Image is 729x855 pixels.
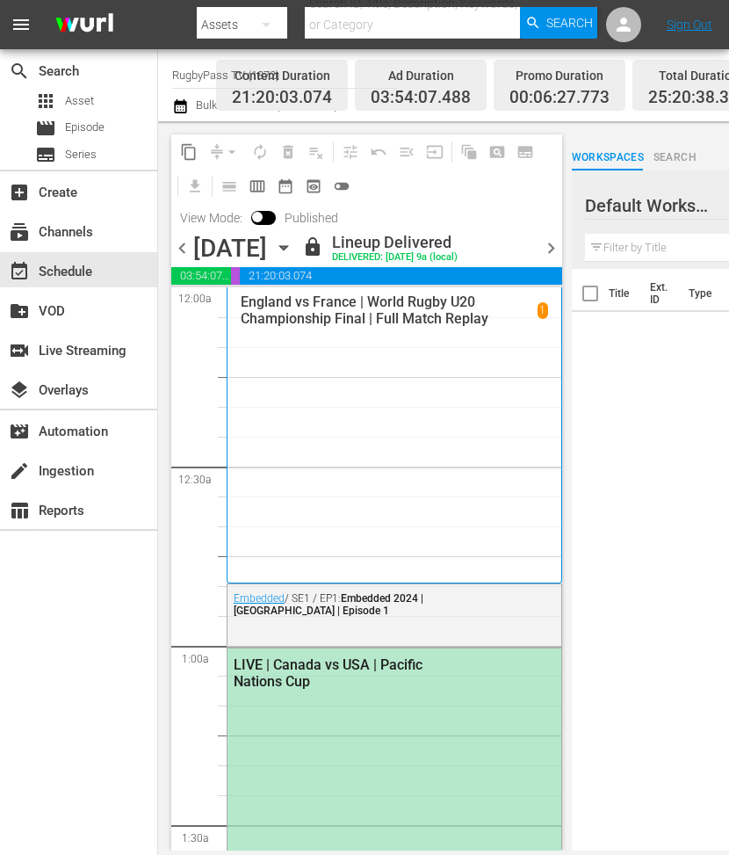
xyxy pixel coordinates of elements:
p: England vs France | World Rugby U20 Championship Final | Full Match Replay [241,293,538,327]
span: Asset [35,91,56,112]
button: Search [520,7,597,39]
span: Download as CSV [175,169,209,203]
span: chevron_right [540,237,562,259]
span: Ingestion [9,460,30,482]
span: View Backup [300,172,328,200]
span: Workspaces [572,149,644,167]
span: Schedule [9,261,30,282]
span: Live Streaming [9,340,30,361]
div: Ad Duration [371,63,471,88]
span: 03:54:07.488 [371,88,471,108]
th: Title [609,269,639,318]
span: menu [11,14,32,35]
a: Embedded [234,592,285,605]
span: Select an event to delete [274,138,302,166]
span: Create Search Block [483,138,511,166]
span: Episode [65,119,105,136]
span: preview_outlined [305,178,322,195]
img: ans4CAIJ8jUAAAAAAAAAAAAAAAAAAAAAAAAgQb4GAAAAAAAAAAAAAAAAAAAAAAAAJMjXAAAAAAAAAAAAAAAAAAAAAAAAgAT5G... [42,4,126,46]
span: date_range_outlined [277,178,294,195]
span: Reports [9,500,30,521]
span: Refresh All Search Blocks [449,134,483,169]
span: Search [546,7,593,39]
div: [DATE] [193,234,267,263]
span: Remove Gaps & Overlaps [203,138,246,166]
th: Ext. ID [639,269,678,318]
span: View Mode: [171,211,251,225]
span: lock [302,236,323,257]
span: Create [9,182,30,203]
span: Toggle to switch from Published to Draft view. [251,211,263,223]
div: Lineup Delivered [332,233,458,252]
span: Clear Lineup [302,138,330,166]
span: Published [276,211,347,225]
span: Create Series Block [511,138,539,166]
span: Loop Content [246,138,274,166]
span: Customize Events [330,134,364,169]
span: 24 hours Lineup View is OFF [328,172,356,200]
span: Week Calendar View [243,172,271,200]
span: 21:20:03.074 [232,88,332,108]
th: Type [678,269,726,318]
span: 03:54:07.488 [171,267,231,285]
div: DELIVERED: [DATE] 9a (local) [332,252,458,264]
div: Promo Duration [509,63,610,88]
span: Update Metadata from Key Asset [421,138,449,166]
span: Search [9,61,30,82]
div: LIVE | Canada vs USA | Pacific Nations Cup [234,656,473,690]
p: 1 [539,304,545,316]
span: 21:20:03.074 [240,267,562,285]
span: Month Calendar View [271,172,300,200]
span: Series [35,144,56,165]
span: 00:06:27.773 [509,88,610,108]
span: calendar_view_week_outlined [249,178,266,195]
span: Asset [65,92,94,110]
span: Overlays [9,380,30,401]
span: Automation [9,421,30,442]
span: 00:06:27.773 [231,267,240,285]
span: Fill episodes with ad slates [393,138,421,166]
span: Bulk Remove Gaps & Overlaps [193,98,346,112]
span: VOD [9,301,30,322]
span: Copy Lineup [175,138,203,166]
span: Episode [35,118,56,139]
a: Sign Out [667,18,712,32]
div: / SE1 / EP1: [234,592,473,617]
span: Embedded 2024 | [GEOGRAPHIC_DATA] | Episode 1 [234,592,423,617]
span: Day Calendar View [209,169,243,203]
span: chevron_left [171,237,193,259]
span: content_copy [180,143,198,161]
span: toggle_off [333,178,350,195]
span: Series [65,146,97,163]
span: Revert to Primary Episode [364,138,393,166]
span: Channels [9,221,30,243]
span: Search [644,149,706,167]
